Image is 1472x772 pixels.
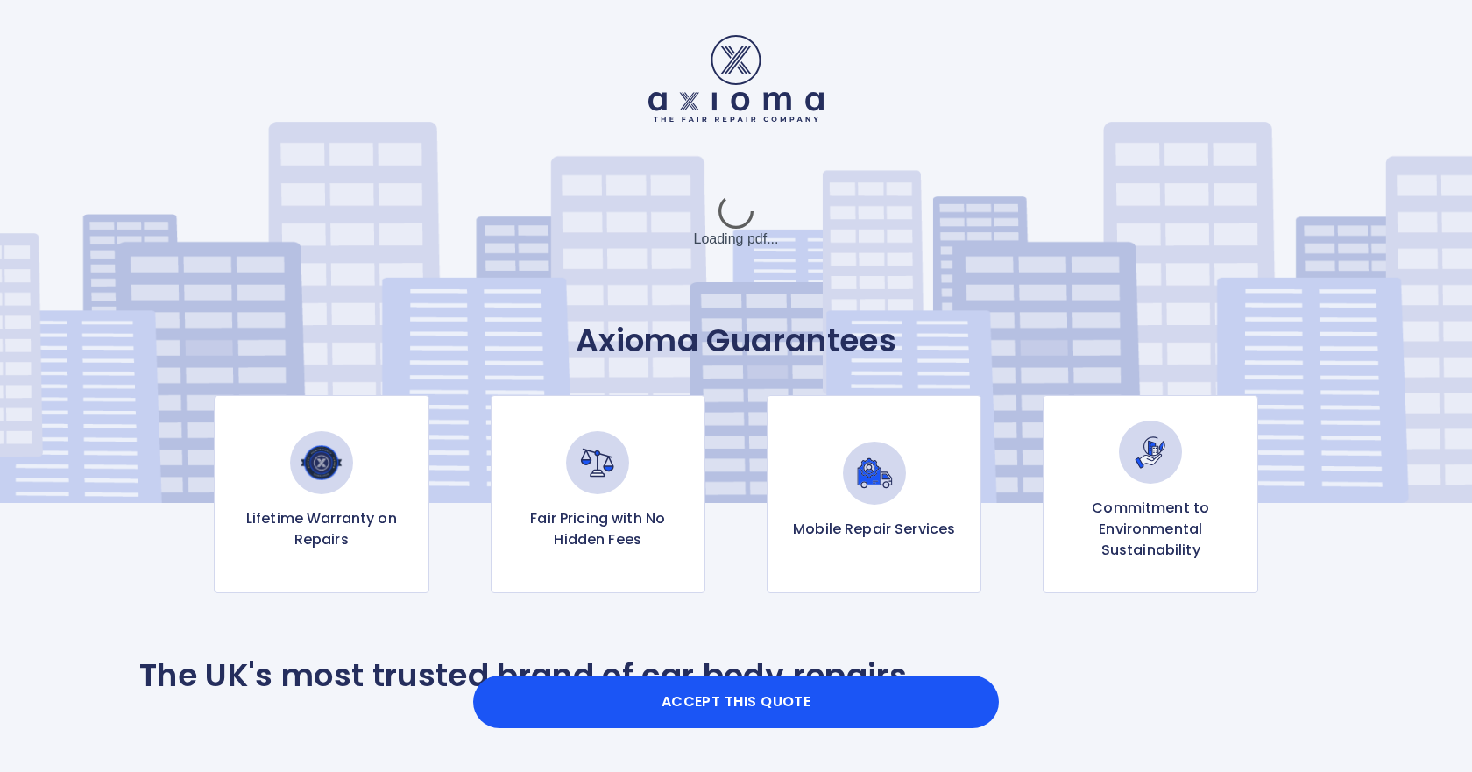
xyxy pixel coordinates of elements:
p: Lifetime Warranty on Repairs [229,508,414,550]
p: Fair Pricing with No Hidden Fees [506,508,690,550]
img: Mobile Repair Services [843,442,906,505]
img: Lifetime Warranty on Repairs [290,431,353,494]
img: Commitment to Environmental Sustainability [1119,421,1182,484]
button: Accept this Quote [473,676,999,728]
img: Fair Pricing with No Hidden Fees [566,431,629,494]
p: Commitment to Environmental Sustainability [1058,498,1242,561]
p: The UK's most trusted brand of car body repairs [139,656,907,695]
img: Logo [648,35,824,122]
div: Loading pdf... [605,178,867,266]
p: Mobile Repair Services [793,519,955,540]
p: Axioma Guarantees [139,322,1333,360]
